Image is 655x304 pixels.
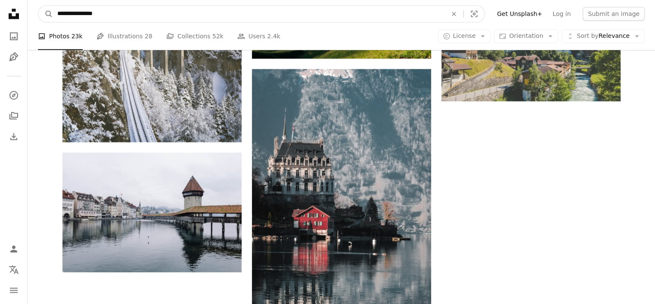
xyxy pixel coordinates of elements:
[577,32,598,39] span: Sort by
[38,5,485,22] form: Find visuals sitewide
[145,31,152,41] span: 28
[5,107,22,124] a: Collections
[444,6,463,22] button: Clear
[38,6,53,22] button: Search Unsplash
[583,7,645,21] button: Submit an image
[5,5,22,24] a: Home — Unsplash
[438,29,491,43] button: License
[237,22,280,50] a: Users 2.4k
[166,22,224,50] a: Collections 52k
[547,7,576,21] a: Log in
[252,224,431,232] a: white and black cathedral near house beside mountain
[5,240,22,257] a: Log in / Sign up
[5,282,22,299] button: Menu
[5,28,22,45] a: Photos
[62,208,242,216] a: body of water near concrete buildings under white and gray sky at daytime
[494,29,558,43] button: Orientation
[62,152,242,272] img: body of water near concrete buildings under white and gray sky at daytime
[464,6,484,22] button: Visual search
[267,31,280,41] span: 2.4k
[5,48,22,65] a: Illustrations
[509,32,543,39] span: Orientation
[562,29,645,43] button: Sort byRelevance
[5,128,22,145] a: Download History
[96,22,152,50] a: Illustrations 28
[5,87,22,104] a: Explore
[492,7,547,21] a: Get Unsplash+
[453,32,476,39] span: License
[5,261,22,278] button: Language
[577,32,630,40] span: Relevance
[212,31,224,41] span: 52k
